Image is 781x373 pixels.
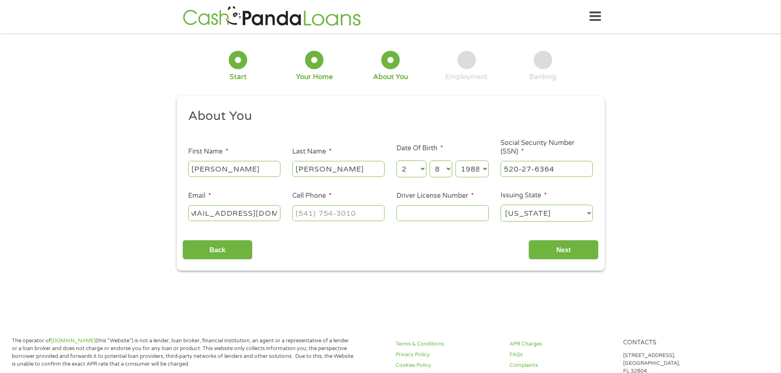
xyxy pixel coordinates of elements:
[396,362,500,369] a: Cookies Policy
[51,337,96,344] a: [DOMAIN_NAME]
[501,139,593,156] label: Social Security Number (SSN)
[180,5,363,28] img: GetLoanNow Logo
[12,337,354,368] p: The operator of (this “Website”) is not a lender, loan broker, financial institution, an agent or...
[188,192,211,200] label: Email
[510,340,614,348] a: APR Charges
[623,339,727,347] h4: Contacts
[188,205,280,221] input: john@gmail.com
[396,340,500,348] a: Terms & Conditions
[292,161,385,176] input: Smith
[396,192,474,200] label: Driver License Number
[292,192,332,200] label: Cell Phone
[373,72,408,81] div: About You
[292,147,332,156] label: Last Name
[188,161,280,176] input: John
[510,351,614,359] a: FAQs
[188,108,587,124] h2: About You
[501,191,547,200] label: Issuing State
[292,205,385,221] input: (541) 754-3010
[445,72,488,81] div: Employment
[528,240,599,260] input: Next
[188,147,228,156] label: First Name
[529,72,556,81] div: Banking
[396,351,500,359] a: Privacy Policy
[510,362,614,369] a: Complaints
[230,72,247,81] div: Start
[296,72,333,81] div: Your Home
[396,144,443,153] label: Date Of Birth
[501,161,593,176] input: 078-05-1120
[182,240,253,260] input: Back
